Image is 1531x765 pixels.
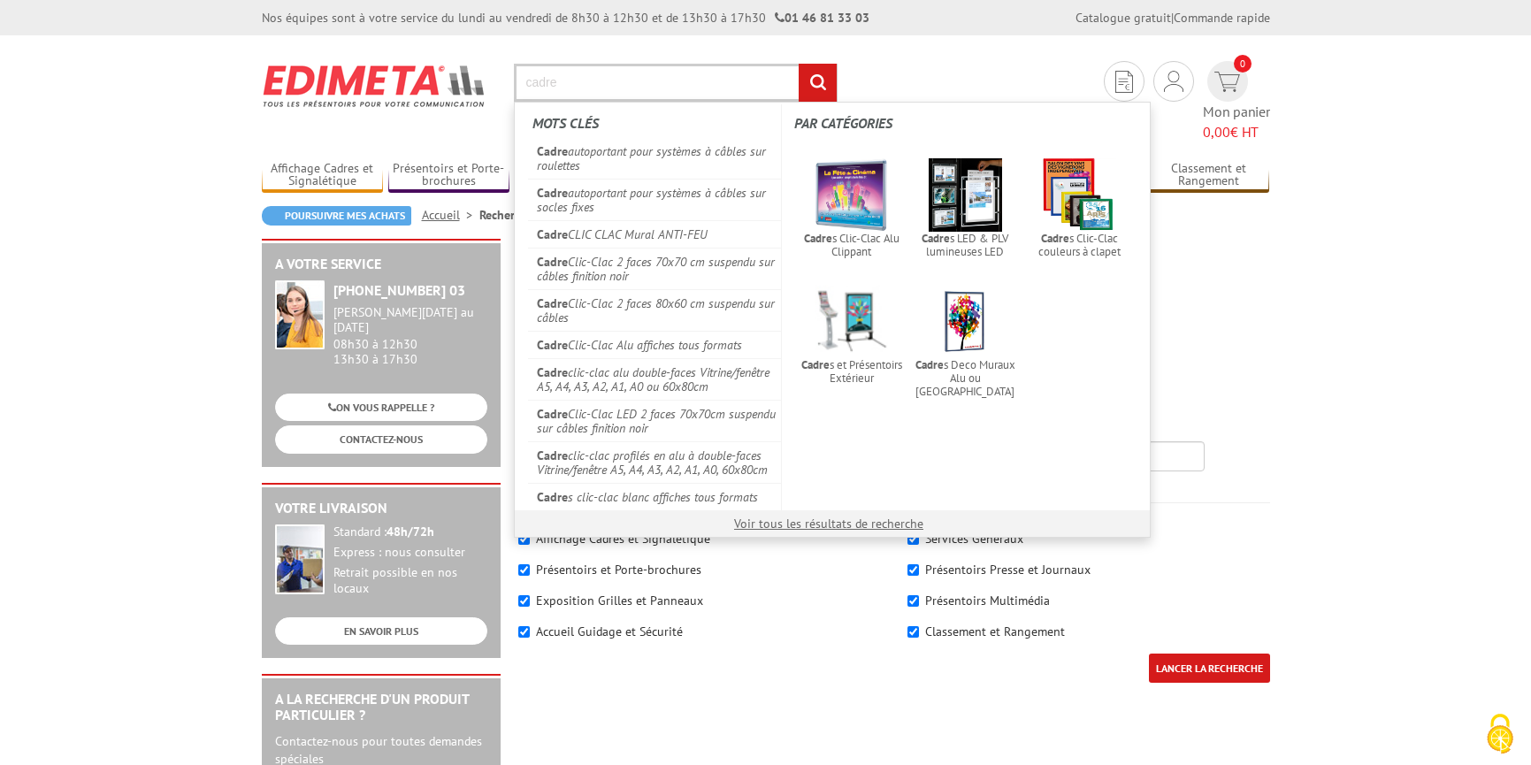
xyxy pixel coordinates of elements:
[514,64,838,102] input: Rechercher un produit ou une référence...
[800,358,903,385] span: s et Présentoirs Extérieur
[536,531,710,547] label: Affichage Cadres et Signalétique
[908,279,1022,404] a: Cadres Deco Muraux Alu ou [GEOGRAPHIC_DATA]
[333,305,487,335] div: [PERSON_NAME][DATE] au [DATE]
[528,331,782,358] a: CadreClic-Clac Alu affiches tous formats
[528,289,782,331] a: CadreClic-Clac 2 faces 80x60 cm suspendu sur câbles
[1203,102,1270,142] span: Mon panier
[528,248,782,289] a: CadreClic-Clac 2 faces 70x70 cm suspendu sur câbles finition noir
[1203,122,1270,142] span: € HT
[801,357,830,372] em: Cadre
[518,533,530,545] input: Affichage Cadres et Signalétique
[528,441,782,483] a: Cadreclic-clac profilés en alu à double-faces Vitrine/fenêtre A5, A4, A3, A2, A1, A0, 60x80cm
[333,545,487,561] div: Express : nous consulter
[422,207,479,223] a: Accueil
[1076,9,1270,27] div: |
[275,394,487,421] a: ON VOUS RAPPELLE ?
[537,226,568,242] em: Cadre
[1203,61,1270,142] a: devis rapide 0 Mon panier 0,00€ HT
[1174,10,1270,26] a: Commande rapide
[907,564,919,576] input: Présentoirs Presse et Journaux
[536,562,701,578] label: Présentoirs et Porte-brochures
[532,114,599,132] span: Mots clés
[537,406,568,422] em: Cadre
[333,565,487,597] div: Retrait possible en nos locaux
[528,358,782,400] a: Cadreclic-clac alu double-faces Vitrine/fenêtre A5, A4, A3, A2, A1, A0 ou 60x80cm
[518,564,530,576] input: Présentoirs et Porte-brochures
[794,279,908,391] a: Cadres et Présentoirs Extérieur
[333,524,487,540] div: Standard :
[915,357,944,372] em: Cadre
[528,179,782,220] a: Cadreautoportant pour systèmes à câbles sur socles fixes
[925,593,1050,608] label: Présentoirs Multimédia
[914,358,1017,398] span: s Deco Muraux Alu ou [GEOGRAPHIC_DATA]
[275,692,487,723] h2: A la recherche d'un produit particulier ?
[262,9,869,27] div: Nos équipes sont à votre service du lundi au vendredi de 8h30 à 12h30 et de 13h30 à 17h30
[275,256,487,272] h2: A votre service
[333,305,487,366] div: 08h30 à 12h30 13h30 à 17h30
[275,280,325,349] img: widget-service.jpg
[775,10,869,26] strong: 01 46 81 33 03
[1076,10,1171,26] a: Catalogue gratuit
[925,623,1065,639] label: Classement et Rangement
[925,531,1023,547] label: Services Généraux
[388,161,510,190] a: Présentoirs et Porte-brochures
[908,153,1022,264] a: Cadres LED & PLV lumineuses LED
[518,595,530,607] input: Exposition Grilles et Panneaux
[262,206,411,226] a: Poursuivre mes achats
[537,337,568,353] em: Cadre
[528,138,782,179] a: Cadreautoportant pour systèmes à câbles sur roulettes
[1478,712,1522,756] img: Cookies (fenêtre modale)
[794,104,1136,142] label: Par catégories
[734,516,923,532] a: Voir tous les résultats de recherche
[262,53,487,119] img: Edimeta
[479,206,580,224] li: Recherche avancée
[1149,654,1270,683] input: LANCER LA RECHERCHE
[914,232,1017,258] span: s LED & PLV lumineuses LED
[537,143,568,159] em: Cadre
[275,501,487,516] h2: Votre livraison
[537,364,568,380] em: Cadre
[1469,705,1531,765] button: Cookies (fenêtre modale)
[815,158,888,232] img: cadro-clic.jpg
[537,254,568,270] em: Cadre
[1043,158,1116,232] img: cadre_de_couleur.jpg
[528,400,782,441] a: CadreClic-Clac LED 2 faces 70x70cm suspendu sur câbles finition noir
[907,533,919,545] input: Services Généraux
[925,562,1091,578] label: Présentoirs Presse et Journaux
[800,232,903,258] span: s Clic-Clac Alu Clippant
[1203,123,1230,141] span: 0,00
[794,153,908,264] a: Cadres Clic-Clac Alu Clippant
[528,483,782,510] a: Cadres clic-clac blanc affiches tous formats
[929,285,1002,358] img: cadres_deco_bleu_21835bu.jpg
[907,626,919,638] input: Classement et Rangement
[1022,153,1137,264] a: Cadres Clic-Clac couleurs à clapet
[1164,71,1183,92] img: devis rapide
[536,623,683,639] label: Accueil Guidage et Sécurité
[518,626,530,638] input: Accueil Guidage et Sécurité
[815,285,888,358] img: vignette-presentoirs-plv-exterieur.jpg
[275,524,325,594] img: widget-livraison.jpg
[1234,55,1252,73] span: 0
[922,231,950,246] em: Cadre
[537,185,568,201] em: Cadre
[1148,161,1270,190] a: Classement et Rangement
[537,489,568,505] em: Cadre
[1115,71,1133,93] img: devis rapide
[536,593,703,608] label: Exposition Grilles et Panneaux
[537,295,568,311] em: Cadre
[804,231,832,246] em: Cadre
[262,161,384,190] a: Affichage Cadres et Signalétique
[514,102,1151,538] div: Rechercher un produit ou une référence...
[528,220,782,248] a: CadreCLIC CLAC Mural ANTI-FEU
[275,425,487,453] a: CONTACTEZ-NOUS
[1041,231,1069,246] em: Cadre
[907,595,919,607] input: Présentoirs Multimédia
[929,158,1002,232] img: affichage-lumineux.jpg
[333,281,465,299] strong: [PHONE_NUMBER] 03
[275,617,487,645] a: EN SAVOIR PLUS
[799,64,837,102] input: rechercher
[537,448,568,463] em: Cadre
[387,524,434,539] strong: 48h/72h
[1214,72,1240,92] img: devis rapide
[1028,232,1131,258] span: s Clic-Clac couleurs à clapet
